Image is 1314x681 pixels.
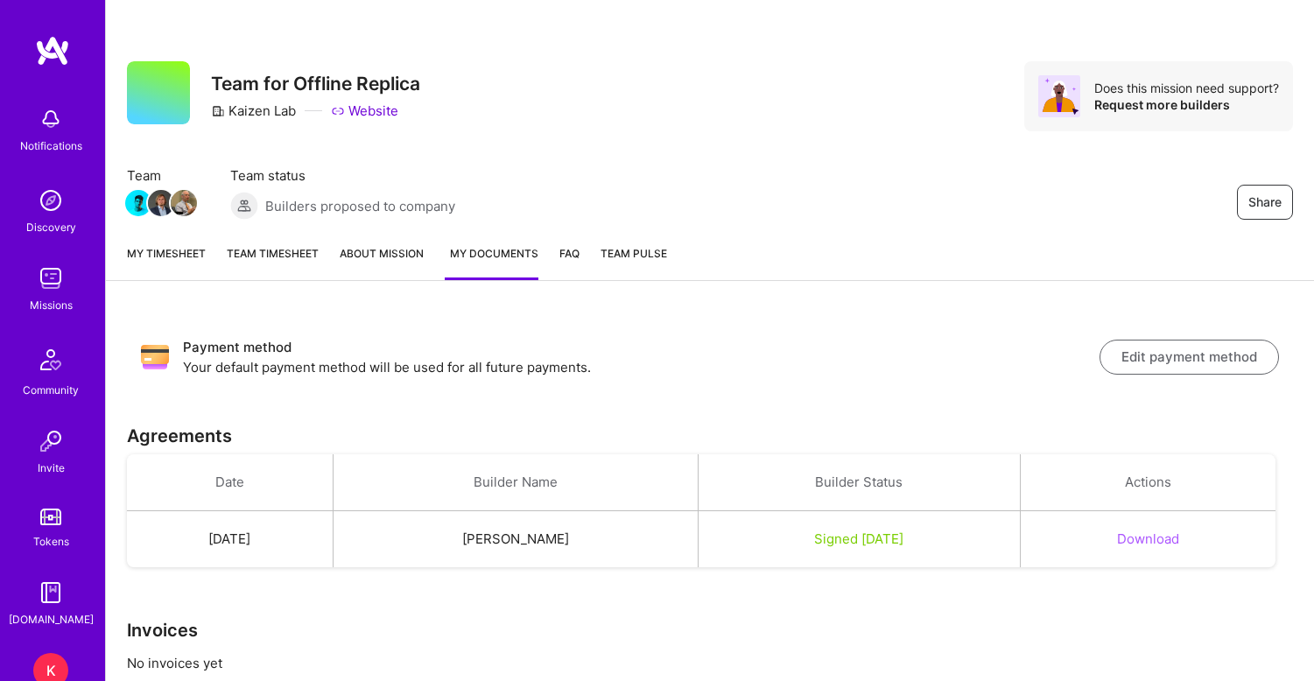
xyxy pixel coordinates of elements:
div: Missions [30,296,73,314]
a: Team Pulse [601,244,667,280]
th: Actions [1020,454,1275,511]
a: Team Member Avatar [172,188,195,218]
h3: Team for Offline Replica [211,73,420,95]
div: Community [23,381,79,399]
p: No invoices yet [127,654,1293,672]
div: [DOMAIN_NAME] [9,610,94,628]
img: teamwork [33,261,68,296]
span: Team [127,166,195,185]
img: Community [30,339,72,381]
div: Discovery [26,218,76,236]
p: Your default payment method will be used for all future payments. [183,358,1100,376]
span: Team status [230,166,455,185]
img: bell [33,102,68,137]
img: Team Member Avatar [148,190,174,216]
a: My Documents [445,244,538,280]
a: Team timesheet [227,244,319,280]
div: Kaizen Lab [211,102,296,120]
img: Payment method [141,343,169,371]
span: Team Pulse [601,247,667,260]
th: Builder Status [698,454,1020,511]
span: Share [1248,193,1282,211]
img: Avatar [1038,75,1080,117]
button: Share [1237,185,1293,220]
h3: Agreements [127,425,1293,446]
div: Does this mission need support? [1094,80,1279,96]
div: Request more builders [1094,96,1279,113]
td: [DATE] [127,511,333,568]
a: Website [331,102,398,120]
img: Team Member Avatar [125,190,151,216]
div: Notifications [20,137,82,155]
i: icon CompanyGray [211,104,225,118]
h3: Payment method [183,337,1100,358]
img: tokens [40,509,61,525]
a: FAQ [559,244,580,280]
img: Team Member Avatar [171,190,197,216]
img: logo [35,35,70,67]
div: Tokens [33,532,69,551]
th: Builder Name [333,454,698,511]
a: Team Member Avatar [150,188,172,218]
img: Builders proposed to company [230,192,258,220]
button: Download [1117,530,1179,548]
a: About Mission [340,244,424,280]
img: guide book [33,575,68,610]
th: Date [127,454,333,511]
img: Invite [33,424,68,459]
a: My timesheet [127,244,206,280]
img: discovery [33,183,68,218]
div: Invite [38,459,65,477]
td: [PERSON_NAME] [333,511,698,568]
a: Team Member Avatar [127,188,150,218]
button: Edit payment method [1100,340,1279,375]
span: My Documents [445,244,538,263]
h3: Invoices [127,620,1293,641]
span: Builders proposed to company [265,197,455,215]
div: Signed [DATE] [720,530,999,548]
